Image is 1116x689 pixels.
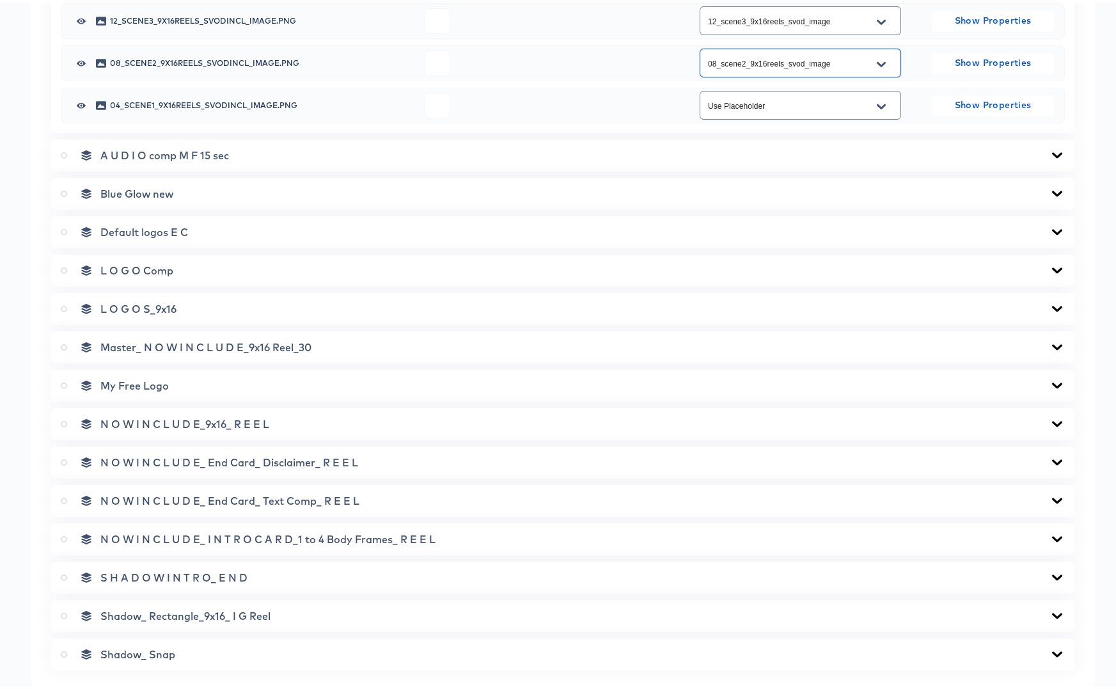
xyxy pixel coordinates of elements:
[100,530,436,542] span: N O W I N C L U D E_ I N T R O C A R D_1 to 4 Body Frames_ R E E L
[100,261,173,274] span: L O G O Comp
[937,94,1049,110] span: Show Properties
[100,223,188,235] span: Default logos E C
[110,99,415,106] span: 04_scene1_9x16reels_svodincl_image.png
[937,52,1049,68] span: Show Properties
[100,299,177,312] span: L O G O S_9x16
[100,491,359,504] span: N O W I N C L U D E_ End Card_ Text Comp_ R E E L
[872,51,891,72] button: Open
[937,10,1049,26] span: Show Properties
[100,415,269,427] span: N O W I N C L U D E_9x16_ R E E L
[932,8,1054,28] button: Show Properties
[932,50,1054,70] button: Show Properties
[100,453,358,466] span: N O W I N C L U D E_ End Card_ Disclaimer_ R E E L
[100,376,169,389] span: My Free Logo
[872,9,891,29] button: Open
[100,645,175,658] span: Shadow_ Snap
[932,92,1054,113] button: Show Properties
[100,146,229,159] span: A U D I O comp M F 15 sec
[110,14,415,22] span: 12_scene3_9x16reels_svodincl_image.png
[872,93,891,114] button: Open
[100,606,271,619] span: Shadow_ Rectangle_9x16_ I G Reel
[100,338,311,351] span: Master_ N O W I N C L U D E_9x16 Reel_30
[100,184,173,197] span: Blue Glow new
[100,568,248,581] span: S H A D O W I N T R O_ E N D
[110,56,415,64] span: 08_scene2_9x16reels_svodincl_image.png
